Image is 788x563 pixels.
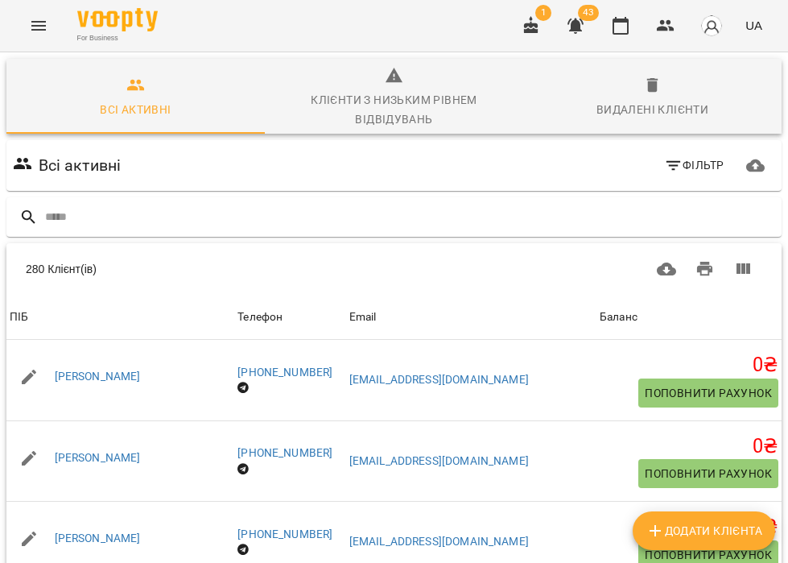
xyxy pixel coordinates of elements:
a: [PHONE_NUMBER] [237,528,332,540]
a: [PERSON_NAME] [55,370,141,383]
h5: 0 ₴ [600,434,778,459]
span: For Business [77,33,158,43]
span: Поповнити рахунок [645,464,772,483]
button: Вигляд колонок [724,250,762,288]
div: 280 Клієнт(ів) [26,261,372,277]
button: Поповнити рахунок [638,459,778,488]
div: Sort [10,308,28,327]
a: [EMAIL_ADDRESS][DOMAIN_NAME] [349,373,529,386]
span: 43 [578,5,599,21]
img: avatar_s.png [700,14,723,37]
div: Телефон [237,308,283,327]
h5: 0 ₴ [600,353,778,378]
div: Клієнти з низьким рівнем відвідувань [274,90,514,129]
div: Sort [600,308,637,327]
div: ПІБ [10,308,28,327]
a: [EMAIL_ADDRESS][DOMAIN_NAME] [349,454,529,467]
img: Voopty Logo [77,8,158,31]
a: [EMAIL_ADDRESS][DOMAIN_NAME] [349,535,529,548]
div: Видалені клієнти [596,100,708,119]
button: Друк [686,250,724,288]
span: ПІБ [10,308,231,327]
h6: Всі активні [39,153,122,178]
span: 1 [535,5,551,21]
span: Фільтр [664,155,724,175]
button: Додати клієнта [633,511,775,550]
button: UA [739,10,769,40]
span: Телефон [237,308,342,327]
div: Sort [237,308,283,327]
button: Поповнити рахунок [638,379,778,408]
h5: 0 ₴ [600,515,778,540]
div: Table Toolbar [6,243,782,295]
span: Додати клієнта [646,521,762,540]
button: Menu [19,6,58,45]
button: Завантажити CSV [647,250,686,288]
span: Email [349,308,593,327]
span: Поповнити рахунок [645,383,772,403]
div: Sort [349,308,377,327]
a: [PERSON_NAME] [55,451,141,464]
div: Всі активні [100,100,171,119]
span: UA [745,17,762,34]
a: [PHONE_NUMBER] [237,446,332,459]
button: Фільтр [658,151,731,180]
a: [PERSON_NAME] [55,532,141,544]
div: Баланс [600,308,637,327]
span: Баланс [600,308,778,327]
a: [PHONE_NUMBER] [237,366,332,379]
div: Email [349,308,377,327]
